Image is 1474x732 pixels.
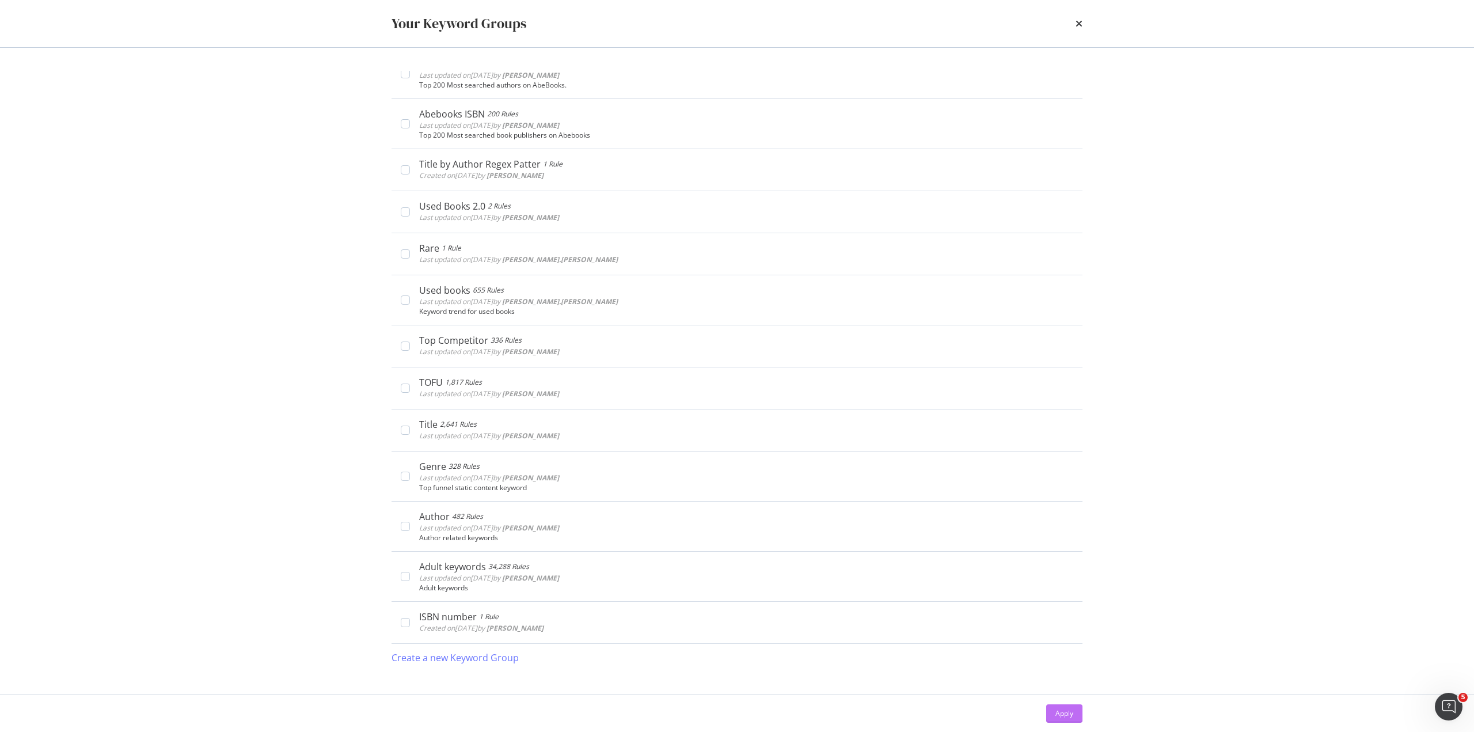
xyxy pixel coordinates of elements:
b: [PERSON_NAME] [502,120,559,130]
span: Last updated on [DATE] by [419,70,559,80]
span: Created on [DATE] by [419,623,544,633]
span: Last updated on [DATE] by [419,297,618,306]
div: 336 Rules [491,335,522,346]
span: Last updated on [DATE] by [419,389,559,399]
b: [PERSON_NAME] [502,70,559,80]
div: 655 Rules [473,285,504,296]
div: Adult keywords [419,561,486,572]
div: Top funnel static content keyword [419,484,1073,492]
div: 328 Rules [449,461,480,472]
span: Last updated on [DATE] by [419,473,559,483]
span: Last updated on [DATE] by [419,431,559,441]
span: Last updated on [DATE] by [419,347,559,356]
div: Genre [419,461,446,472]
div: 1 Rule [479,611,499,623]
div: Keyword trend for used books [419,308,1073,316]
div: 1,817 Rules [445,377,482,388]
b: [PERSON_NAME] [502,347,559,356]
span: Last updated on [DATE] by [419,523,559,533]
div: 1 Rule [442,242,461,254]
div: 200 Rules [487,108,518,120]
iframe: Intercom live chat [1435,693,1462,720]
div: Top 200 Most searched book publishers on Abebooks [419,131,1073,139]
b: [PERSON_NAME].[PERSON_NAME] [502,255,618,264]
button: Create a new Keyword Group [392,644,519,672]
div: Used books [419,285,470,296]
b: [PERSON_NAME] [502,473,559,483]
div: Adult keywords [419,584,1073,592]
div: Author [419,511,450,522]
b: [PERSON_NAME] [502,523,559,533]
b: [PERSON_NAME] [502,573,559,583]
div: Apply [1055,708,1073,718]
div: 2,641 Rules [440,419,477,430]
span: Last updated on [DATE] by [419,213,559,222]
div: ISBN number [419,611,477,623]
button: Apply [1046,704,1082,723]
div: TOFU [419,377,443,388]
span: Last updated on [DATE] by [419,255,618,264]
div: 34,288 Rules [488,561,529,572]
div: Top Competitor [419,335,488,346]
div: 1 Rule [543,158,563,170]
span: Last updated on [DATE] by [419,120,559,130]
div: Author related keywords [419,534,1073,542]
b: [PERSON_NAME] [487,170,544,180]
span: Created on [DATE] by [419,170,544,180]
b: [PERSON_NAME].[PERSON_NAME] [502,297,618,306]
div: 2 Rules [488,200,511,212]
b: [PERSON_NAME] [502,389,559,399]
div: Abebooks ISBN [419,108,485,120]
span: 5 [1458,693,1468,702]
div: Title [419,419,438,430]
b: [PERSON_NAME] [487,623,544,633]
div: Rare [419,242,439,254]
div: Used Books 2.0 [419,200,485,212]
div: Title by Author Regex Patter [419,158,541,170]
b: [PERSON_NAME] [502,213,559,222]
b: [PERSON_NAME] [502,431,559,441]
div: Your Keyword Groups [392,14,526,33]
div: Create a new Keyword Group [392,651,519,665]
div: 482 Rules [452,511,483,522]
span: Last updated on [DATE] by [419,573,559,583]
div: Top 200 Most searched authors on AbeBooks. [419,81,1073,89]
div: times [1076,14,1082,33]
